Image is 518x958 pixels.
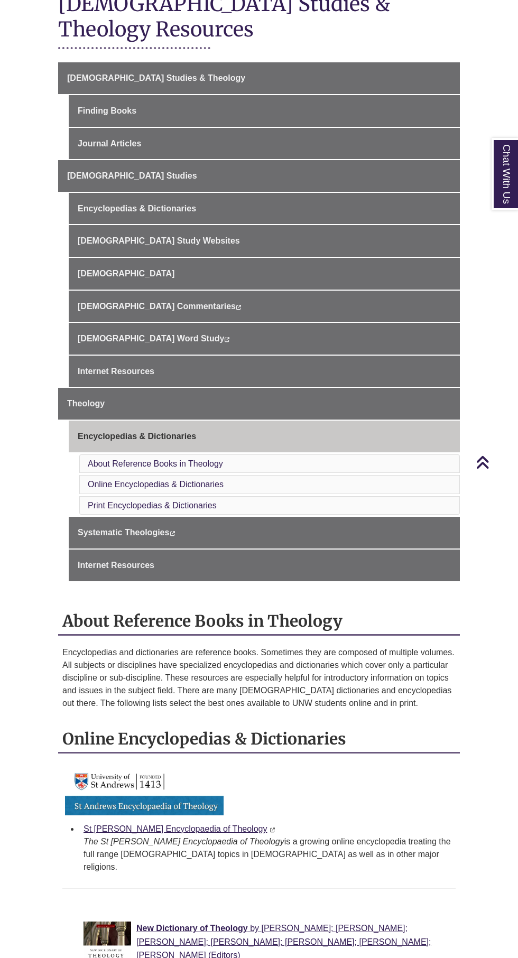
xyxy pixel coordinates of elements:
span: Theology [67,399,105,408]
a: Print Encyclopedias & Dictionaries [88,501,217,510]
a: [DEMOGRAPHIC_DATA] Studies [58,160,460,192]
i: This link opens in a new window [270,827,275,832]
a: [DEMOGRAPHIC_DATA] Commentaries [69,291,460,322]
p: Encyclopedias and dictionaries are reference books. Sometimes they are composed of multiple volum... [62,646,456,710]
a: Online Encyclopedias & Dictionaries [88,480,224,489]
a: Theology [58,388,460,420]
a: Back to Top [476,455,515,469]
span: [DEMOGRAPHIC_DATA] Studies [67,171,197,180]
i: This link opens in a new window [224,337,230,342]
a: Journal Articles [69,128,460,160]
a: Encyclopedias & Dictionaries [69,421,460,452]
a: St [PERSON_NAME] Encyclopaedia of Theology [84,824,267,833]
span: [DEMOGRAPHIC_DATA] Studies & Theology [67,73,245,82]
span: New Dictionary of Theology [136,924,248,933]
span: by [250,924,259,933]
i: The St [PERSON_NAME] Encyclopaedia of Theology [84,837,284,846]
i: This link opens in a new window [169,531,175,536]
i: This link opens in a new window [236,305,242,310]
img: Link to St Andrews Encyclopaedia of Theology [65,767,224,815]
a: Internet Resources [69,356,460,387]
a: [DEMOGRAPHIC_DATA] [69,258,460,290]
a: [DEMOGRAPHIC_DATA] Studies & Theology [58,62,460,94]
a: Finding Books [69,95,460,127]
a: About Reference Books in Theology [88,459,223,468]
div: Guide Page Menu [58,62,460,581]
a: [DEMOGRAPHIC_DATA] Study Websites [69,225,460,257]
h2: About Reference Books in Theology [58,608,460,636]
a: Internet Resources [69,550,460,581]
a: [DEMOGRAPHIC_DATA] Word Study [69,323,460,355]
a: Systematic Theologies [69,517,460,548]
h2: Online Encyclopedias & Dictionaries [58,726,460,754]
div: is a growing online encyclopedia treating the full range [DEMOGRAPHIC_DATA] topics in [DEMOGRAPHI... [84,835,451,873]
a: Encyclopedias & Dictionaries [69,193,460,225]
